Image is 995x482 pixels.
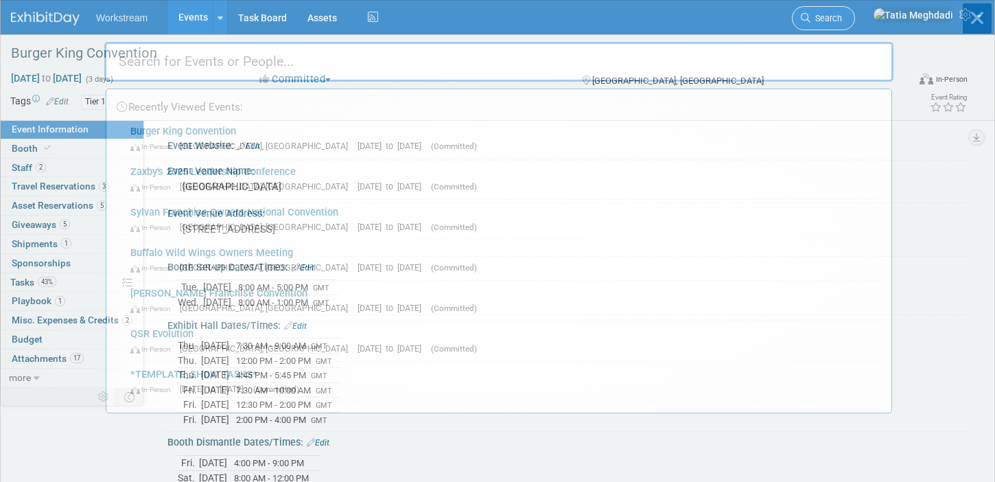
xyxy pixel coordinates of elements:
span: [GEOGRAPHIC_DATA], [GEOGRAPHIC_DATA] [180,262,355,273]
span: (Committed) [253,385,299,394]
div: Recently Viewed Events: [113,89,885,119]
span: (Committed) [431,182,477,192]
span: [DATE] to [DATE] [358,343,428,354]
input: Search for Events or People... [104,42,893,82]
a: QSR Evolution In-Person [GEOGRAPHIC_DATA], [GEOGRAPHIC_DATA] [DATE] to [DATE] (Committed) [124,321,885,361]
span: In-Person [130,345,177,354]
a: [PERSON_NAME] Franchise Convention In-Person [GEOGRAPHIC_DATA], [GEOGRAPHIC_DATA] [DATE] to [DATE... [124,281,885,321]
span: (Committed) [431,303,477,313]
span: [GEOGRAPHIC_DATA], [GEOGRAPHIC_DATA] [180,181,355,192]
span: [DATE] to [DATE] [358,181,428,192]
a: Buffalo Wild Wings Owners Meeting In-Person [GEOGRAPHIC_DATA], [GEOGRAPHIC_DATA] [DATE] to [DATE]... [124,240,885,280]
span: (Committed) [431,222,477,232]
span: [GEOGRAPHIC_DATA], [GEOGRAPHIC_DATA] [180,141,355,151]
span: [GEOGRAPHIC_DATA], [GEOGRAPHIC_DATA] [180,343,355,354]
span: [GEOGRAPHIC_DATA], [GEOGRAPHIC_DATA] [180,303,355,313]
span: [DATE] to [DATE] [358,262,428,273]
span: [DATE] to [DATE] [180,384,250,394]
span: [GEOGRAPHIC_DATA], [GEOGRAPHIC_DATA] [180,222,355,232]
span: In-Person [130,264,177,273]
a: Sylvan Franchise Owners National Convention In-Person [GEOGRAPHIC_DATA], [GEOGRAPHIC_DATA] [DATE]... [124,200,885,240]
span: In-Person [130,142,177,151]
span: [DATE] to [DATE] [358,222,428,232]
span: In-Person [130,385,177,394]
span: [DATE] to [DATE] [358,141,428,151]
a: Burger King Convention In-Person [GEOGRAPHIC_DATA], [GEOGRAPHIC_DATA] [DATE] to [DATE] (Committed) [124,119,885,159]
span: In-Person [130,223,177,232]
a: *TEMPLATE_SHOW TASKS* In-Person [DATE] to [DATE] (Committed) [124,362,885,402]
span: (Committed) [431,344,477,354]
span: (Committed) [431,141,477,151]
span: (Committed) [431,263,477,273]
span: In-Person [130,304,177,313]
a: Zaxby's 2025 Leadership Conference In-Person [GEOGRAPHIC_DATA], [GEOGRAPHIC_DATA] [DATE] to [DATE... [124,159,885,199]
span: [DATE] to [DATE] [358,303,428,313]
span: In-Person [130,183,177,192]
